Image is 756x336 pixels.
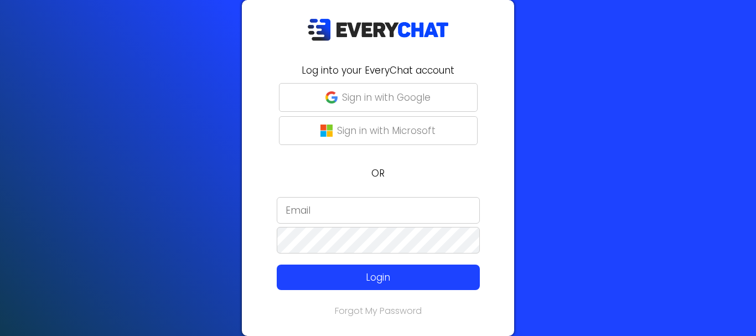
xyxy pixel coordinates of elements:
[277,265,480,290] button: Login
[320,125,333,137] img: microsoft-logo.png
[342,90,431,105] p: Sign in with Google
[248,63,508,77] h2: Log into your EveryChat account
[325,91,338,104] img: google-g.png
[277,197,480,224] input: Email
[335,304,422,317] a: Forgot My Password
[297,270,459,285] p: Login
[279,83,478,112] button: Sign in with Google
[337,123,436,138] p: Sign in with Microsoft
[307,18,449,41] img: EveryChat_logo_dark.png
[279,116,478,145] button: Sign in with Microsoft
[248,166,508,180] p: OR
